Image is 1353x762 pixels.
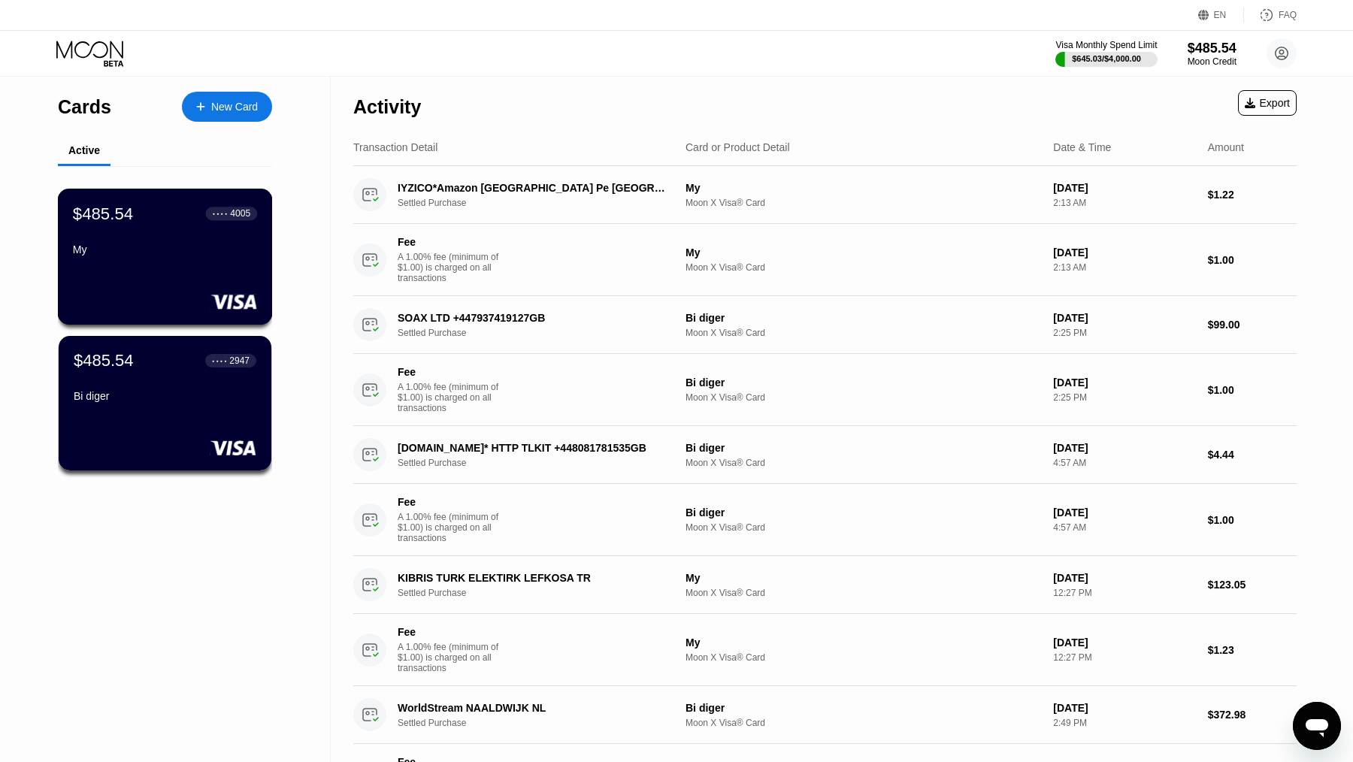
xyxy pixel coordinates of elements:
[1245,97,1290,109] div: Export
[73,243,257,256] div: My
[398,382,510,413] div: A 1.00% fee (minimum of $1.00) is charged on all transactions
[353,484,1297,556] div: FeeA 1.00% fee (minimum of $1.00) is charged on all transactionsBi digerMoon X Visa® Card[DATE]4:...
[1208,384,1297,396] div: $1.00
[1188,56,1236,67] div: Moon Credit
[1208,189,1297,201] div: $1.22
[398,182,666,194] div: IYZICO*Amazon [GEOGRAPHIC_DATA] Pe [GEOGRAPHIC_DATA] TR
[1053,442,1195,454] div: [DATE]
[1208,141,1244,153] div: Amount
[1053,376,1195,389] div: [DATE]
[1053,262,1195,273] div: 2:13 AM
[398,458,686,468] div: Settled Purchase
[1053,312,1195,324] div: [DATE]
[353,426,1297,484] div: [DOMAIN_NAME]* HTTP TLKIT +448081781535GBSettled PurchaseBi digerMoon X Visa® Card[DATE]4:57 AM$4.44
[213,211,228,216] div: ● ● ● ●
[211,101,258,113] div: New Card
[398,312,666,324] div: SOAX LTD +447937419127GB
[398,496,503,508] div: Fee
[1208,709,1297,721] div: $372.98
[353,96,421,118] div: Activity
[398,718,686,728] div: Settled Purchase
[1198,8,1244,23] div: EN
[182,92,272,122] div: New Card
[398,442,666,454] div: [DOMAIN_NAME]* HTTP TLKIT +448081781535GB
[686,702,1041,714] div: Bi diger
[686,718,1041,728] div: Moon X Visa® Card
[686,246,1041,259] div: My
[686,141,790,153] div: Card or Product Detail
[1053,198,1195,208] div: 2:13 AM
[353,614,1297,686] div: FeeA 1.00% fee (minimum of $1.00) is charged on all transactionsMyMoon X Visa® Card[DATE]12:27 PM...
[1244,8,1297,23] div: FAQ
[1053,637,1195,649] div: [DATE]
[212,358,227,363] div: ● ● ● ●
[686,442,1041,454] div: Bi diger
[686,506,1041,519] div: Bi diger
[686,652,1041,663] div: Moon X Visa® Card
[398,588,686,598] div: Settled Purchase
[230,208,250,219] div: 4005
[686,522,1041,533] div: Moon X Visa® Card
[68,144,100,156] div: Active
[353,556,1297,614] div: KIBRIS TURK ELEKTIRK LEFKOSA TRSettled PurchaseMyMoon X Visa® Card[DATE]12:27 PM$123.05
[1072,54,1141,63] div: $645.03 / $4,000.00
[398,328,686,338] div: Settled Purchase
[686,376,1041,389] div: Bi diger
[1238,90,1297,116] div: Export
[398,642,510,673] div: A 1.00% fee (minimum of $1.00) is charged on all transactions
[1053,392,1195,403] div: 2:25 PM
[398,198,686,208] div: Settled Purchase
[1053,588,1195,598] div: 12:27 PM
[1053,182,1195,194] div: [DATE]
[686,588,1041,598] div: Moon X Visa® Card
[1208,254,1297,266] div: $1.00
[398,236,503,248] div: Fee
[229,355,250,366] div: 2947
[686,312,1041,324] div: Bi diger
[1055,40,1157,67] div: Visa Monthly Spend Limit$645.03/$4,000.00
[74,351,134,370] div: $485.54
[398,702,666,714] div: WorldStream NAALDWIJK NL
[1208,514,1297,526] div: $1.00
[1053,522,1195,533] div: 4:57 AM
[1293,702,1341,750] iframe: Button to launch messaging window
[686,458,1041,468] div: Moon X Visa® Card
[686,392,1041,403] div: Moon X Visa® Card
[353,166,1297,224] div: IYZICO*Amazon [GEOGRAPHIC_DATA] Pe [GEOGRAPHIC_DATA] TRSettled PurchaseMyMoon X Visa® Card[DATE]2...
[1053,652,1195,663] div: 12:27 PM
[58,96,111,118] div: Cards
[353,296,1297,354] div: SOAX LTD +447937419127GBSettled PurchaseBi digerMoon X Visa® Card[DATE]2:25 PM$99.00
[398,366,503,378] div: Fee
[1053,572,1195,584] div: [DATE]
[686,182,1041,194] div: My
[1053,718,1195,728] div: 2:49 PM
[1188,41,1236,67] div: $485.54Moon Credit
[1208,644,1297,656] div: $1.23
[398,512,510,543] div: A 1.00% fee (minimum of $1.00) is charged on all transactions
[1208,319,1297,331] div: $99.00
[686,637,1041,649] div: My
[1053,506,1195,519] div: [DATE]
[398,626,503,638] div: Fee
[1279,10,1297,20] div: FAQ
[59,336,271,470] div: $485.54● ● ● ●2947Bi diger
[353,686,1297,744] div: WorldStream NAALDWIJK NLSettled PurchaseBi digerMoon X Visa® Card[DATE]2:49 PM$372.98
[1214,10,1227,20] div: EN
[353,354,1297,426] div: FeeA 1.00% fee (minimum of $1.00) is charged on all transactionsBi digerMoon X Visa® Card[DATE]2:...
[1208,449,1297,461] div: $4.44
[1053,702,1195,714] div: [DATE]
[59,189,271,324] div: $485.54● ● ● ●4005My
[1053,458,1195,468] div: 4:57 AM
[686,572,1041,584] div: My
[398,572,666,584] div: KIBRIS TURK ELEKTIRK LEFKOSA TR
[1053,246,1195,259] div: [DATE]
[1208,579,1297,591] div: $123.05
[1053,328,1195,338] div: 2:25 PM
[686,198,1041,208] div: Moon X Visa® Card
[353,224,1297,296] div: FeeA 1.00% fee (minimum of $1.00) is charged on all transactionsMyMoon X Visa® Card[DATE]2:13 AM$...
[686,262,1041,273] div: Moon X Visa® Card
[398,252,510,283] div: A 1.00% fee (minimum of $1.00) is charged on all transactions
[1188,41,1236,56] div: $485.54
[73,204,133,223] div: $485.54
